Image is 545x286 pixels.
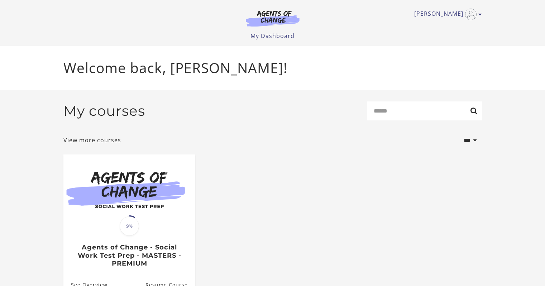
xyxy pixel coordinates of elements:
img: Agents of Change Logo [238,10,307,27]
h3: Agents of Change - Social Work Test Prep - MASTERS - PREMIUM [71,243,187,268]
a: Toggle menu [414,9,478,20]
p: Welcome back, [PERSON_NAME]! [63,57,482,78]
h2: My courses [63,103,145,119]
a: My Dashboard [250,32,295,40]
span: 9% [120,216,139,236]
a: View more courses [63,136,121,144]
